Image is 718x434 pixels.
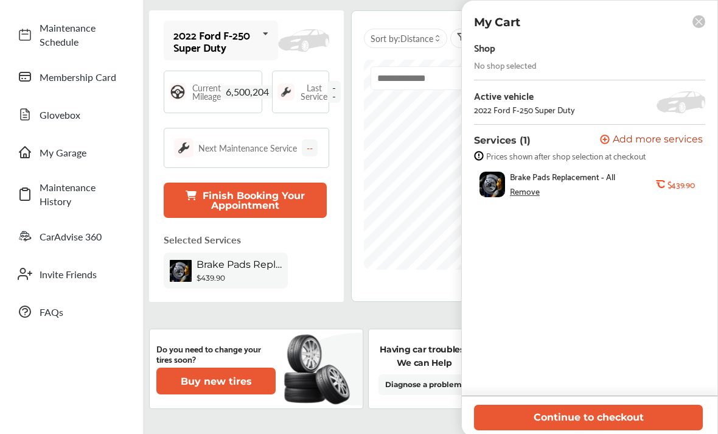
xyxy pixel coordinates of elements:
[474,39,495,55] div: Shop
[11,296,131,327] a: FAQs
[40,70,125,84] span: Membership Card
[40,180,125,208] span: Maintenance History
[40,305,125,319] span: FAQs
[192,83,221,100] span: Current Mileage
[474,60,537,70] div: No shop selected
[486,151,646,161] span: Prices shown after shop selection at checkout
[657,91,705,113] img: placeholder_car.5a1ece94.svg
[156,343,276,364] p: Do you need to change your tires soon?
[283,329,356,408] img: new-tire.a0c7fe23.svg
[474,15,520,29] p: My Cart
[378,374,469,395] a: Diagnose a problem
[164,233,241,247] p: Selected Services
[510,186,540,196] div: Remove
[11,99,131,130] a: Glovebox
[474,135,531,146] p: Services (1)
[198,142,297,154] div: Next Maintenance Service
[174,138,193,158] img: maintenance_logo
[327,81,341,103] span: --
[40,108,125,122] span: Glovebox
[378,343,470,369] p: Having car troubles? We can Help
[400,32,433,44] span: Distance
[173,29,257,53] div: 2022 Ford F-250 Super Duty
[600,135,703,146] button: Add more services
[40,267,125,281] span: Invite Friends
[301,83,327,100] span: Last Service
[164,183,327,218] button: Finish Booking Your Appointment
[40,145,125,159] span: My Garage
[197,273,225,282] b: $439.90
[277,83,295,100] img: maintenance_logo
[364,60,702,270] canvas: Map
[221,85,274,99] span: 6,500,204
[278,29,329,52] img: placeholder_car.fcab19be.svg
[474,151,484,161] img: info-strock.ef5ea3fe.svg
[170,260,192,282] img: brake-pads-replacement-thumb.jpg
[600,135,705,146] a: Add more services
[302,139,318,156] div: --
[479,172,505,197] img: brake-pads-replacement-thumb.jpg
[11,174,131,214] a: Maintenance History
[371,32,433,44] span: Sort by :
[613,135,703,146] span: Add more services
[11,15,131,55] a: Maintenance Schedule
[40,229,125,243] span: CarAdvise 360
[510,172,615,181] span: Brake Pads Replacement - All
[156,368,276,394] button: Buy new tires
[474,105,575,114] div: 2022 Ford F-250 Super Duty
[11,61,131,93] a: Membership Card
[197,259,282,270] span: Brake Pads Replacement - All
[11,258,131,290] a: Invite Friends
[11,220,131,252] a: CarAdvise 360
[40,21,125,49] span: Maintenance Schedule
[667,180,695,189] b: $439.90
[156,368,278,394] a: Buy new tires
[474,405,703,430] button: Continue to checkout
[11,136,131,168] a: My Garage
[169,83,186,100] img: steering_logo
[474,90,575,101] div: Active vehicle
